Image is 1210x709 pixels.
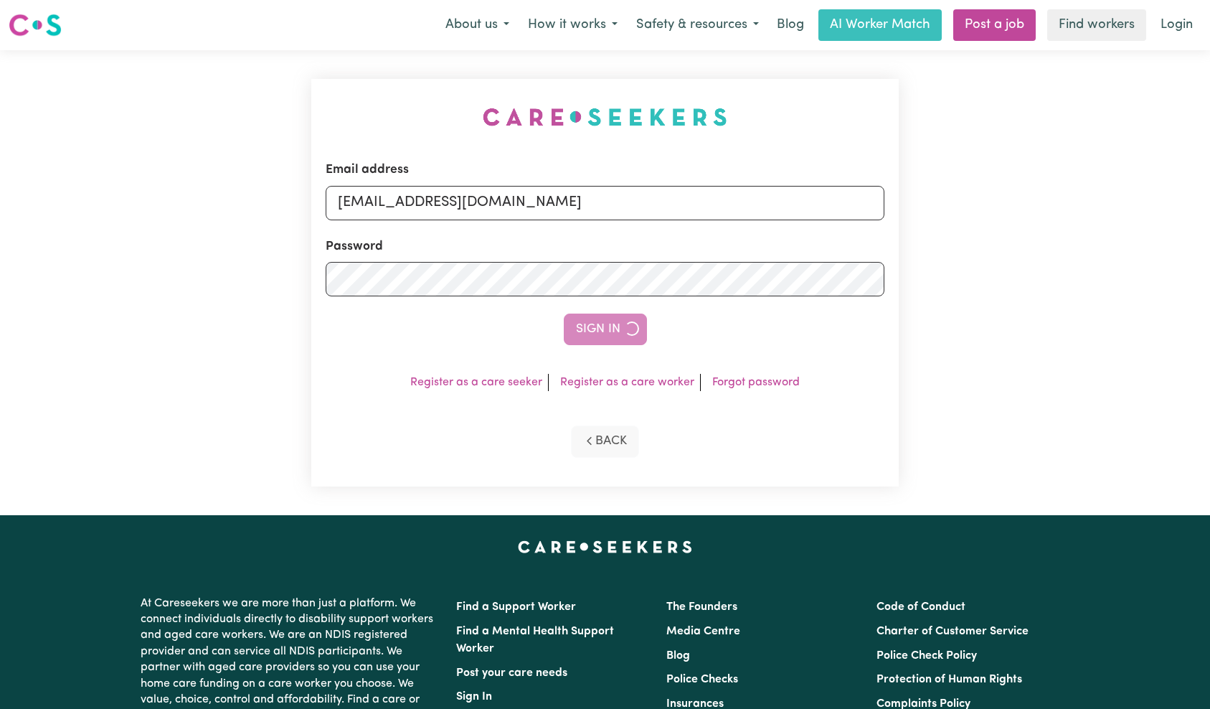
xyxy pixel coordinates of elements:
[456,601,576,613] a: Find a Support Worker
[326,185,885,220] input: Email address
[876,674,1022,685] a: Protection of Human Rights
[560,377,694,388] a: Register as a care worker
[627,10,768,40] button: Safety & resources
[876,650,977,662] a: Police Check Policy
[1152,9,1201,41] a: Login
[326,161,409,179] label: Email address
[456,626,614,654] a: Find a Mental Health Support Worker
[876,626,1029,637] a: Charter of Customer Service
[326,237,383,255] label: Password
[953,9,1036,41] a: Post a job
[456,667,567,679] a: Post your care needs
[456,691,492,703] a: Sign In
[410,377,542,388] a: Register as a care seeker
[818,9,942,41] a: AI Worker Match
[9,9,62,42] a: Careseekers logo
[9,12,62,38] img: Careseekers logo
[712,377,800,388] a: Forgot password
[666,650,690,662] a: Blog
[518,541,692,553] a: Careseekers home page
[876,601,965,613] a: Code of Conduct
[666,674,738,685] a: Police Checks
[768,9,813,41] a: Blog
[519,10,627,40] button: How it works
[666,626,740,637] a: Media Centre
[1047,9,1146,41] a: Find workers
[436,10,519,40] button: About us
[666,601,737,613] a: The Founders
